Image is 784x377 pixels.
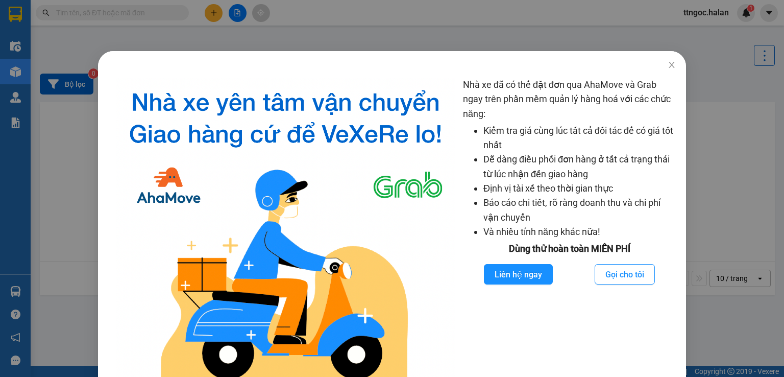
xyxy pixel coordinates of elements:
li: Dễ dàng điều phối đơn hàng ở tất cả trạng thái từ lúc nhận đến giao hàng [483,152,676,181]
li: Báo cáo chi tiết, rõ ràng doanh thu và chi phí vận chuyển [483,196,676,225]
li: Định vị tài xế theo thời gian thực [483,181,676,196]
li: Và nhiều tính năng khác nữa! [483,225,676,239]
button: Close [657,51,686,80]
span: Gọi cho tôi [605,268,644,281]
span: close [668,61,676,69]
button: Gọi cho tôi [595,264,655,285]
span: Liên hệ ngay [495,268,542,281]
li: Kiểm tra giá cùng lúc tất cả đối tác để có giá tốt nhất [483,124,676,153]
div: Dùng thử hoàn toàn MIỄN PHÍ [463,242,676,256]
button: Liên hệ ngay [484,264,553,285]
